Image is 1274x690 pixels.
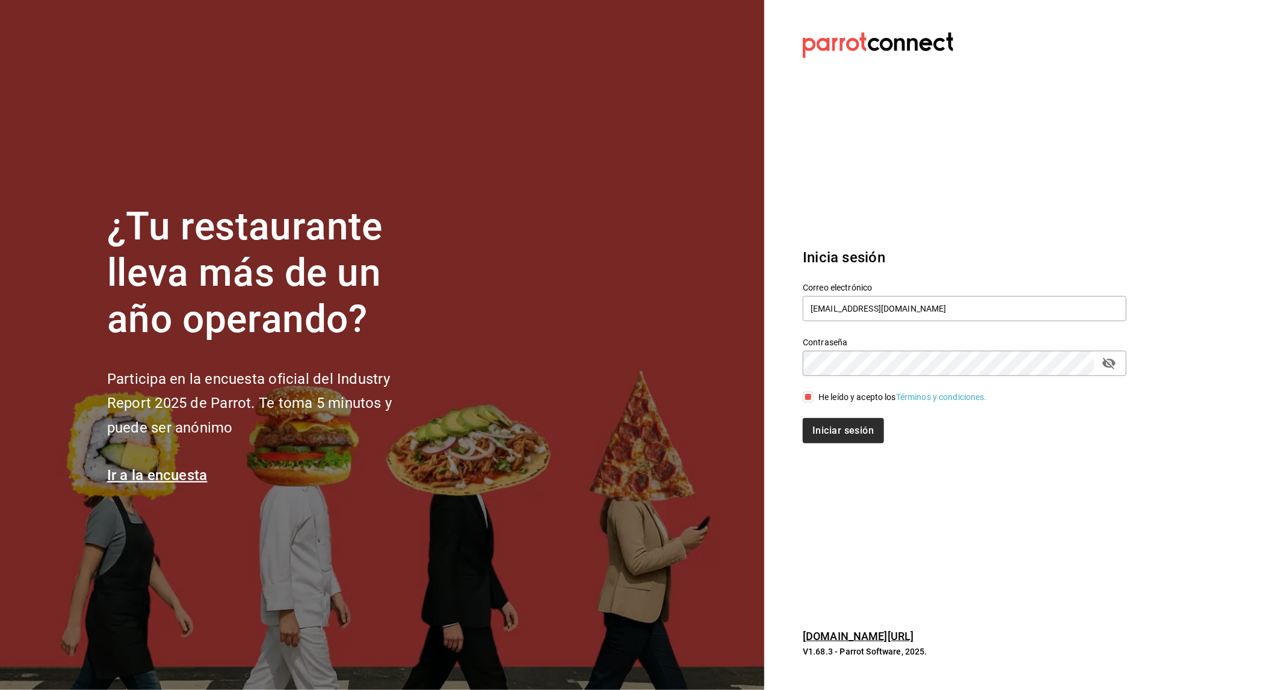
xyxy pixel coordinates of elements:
[803,339,1127,347] label: Contraseña
[896,392,987,402] a: Términos y condiciones.
[803,284,1127,292] label: Correo electrónico
[803,630,914,642] a: [DOMAIN_NAME][URL]
[818,391,987,404] div: He leído y acepto los
[1099,353,1119,374] button: passwordField
[107,204,432,342] h1: ¿Tu restaurante lleva más de un año operando?
[803,645,1127,658] p: V1.68.3 - Parrot Software, 2025.
[803,296,1127,321] input: Ingresa tu correo electrónico
[803,247,1127,268] h3: Inicia sesión
[107,467,208,484] a: Ir a la encuesta
[107,367,432,440] h2: Participa en la encuesta oficial del Industry Report 2025 de Parrot. Te toma 5 minutos y puede se...
[803,418,883,443] button: Iniciar sesión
